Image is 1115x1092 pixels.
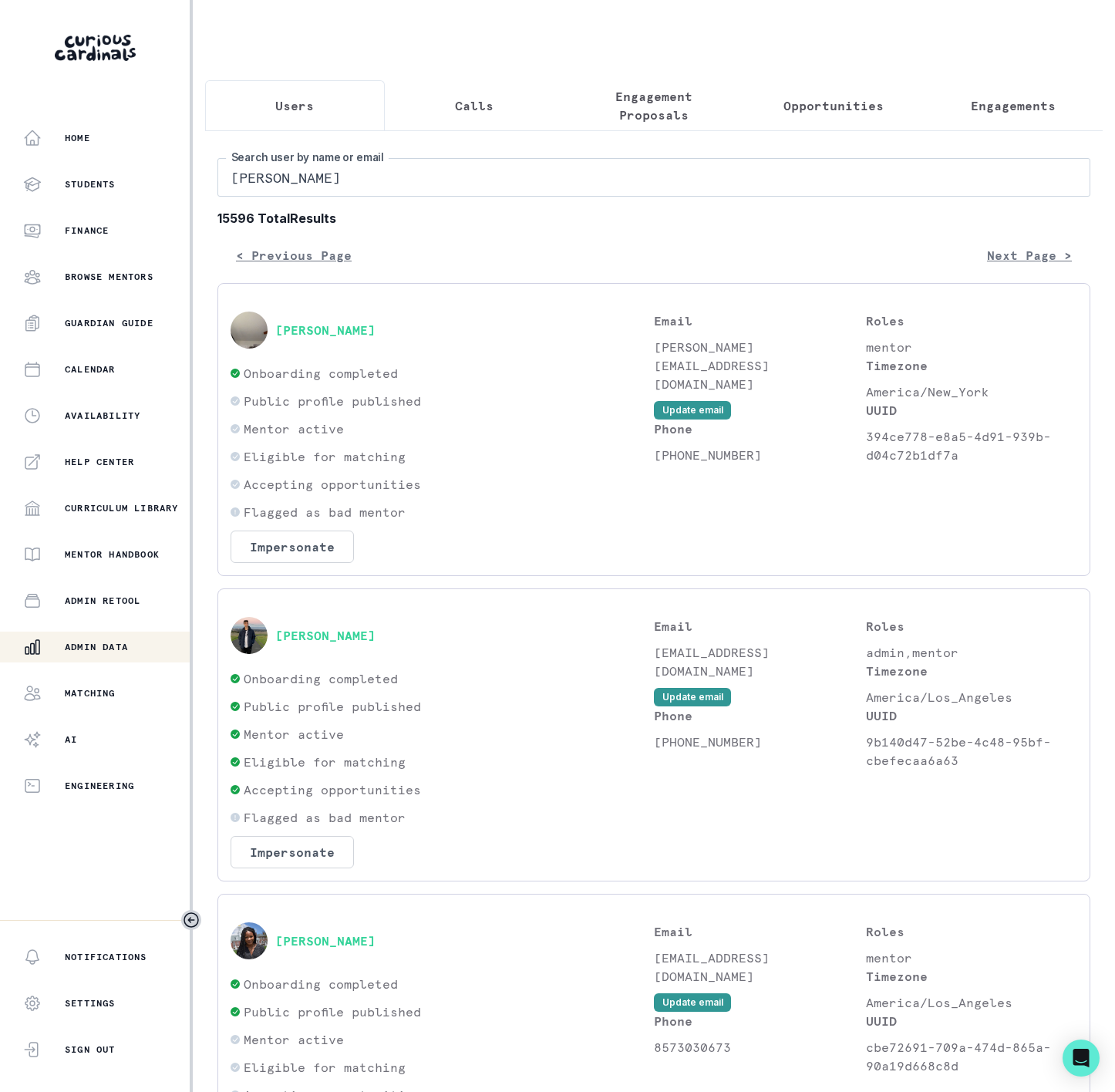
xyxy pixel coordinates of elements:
p: Mentor active [244,725,344,743]
p: Engagements [971,96,1056,115]
p: Browse Mentors [65,271,153,283]
p: Opportunities [783,96,884,115]
p: 9b140d47-52be-4c48-95bf-cbefecaa6a63 [866,733,1078,770]
p: Notifications [65,951,147,963]
p: [EMAIL_ADDRESS][DOMAIN_NAME] [654,949,866,986]
p: Mentor active [244,1030,344,1049]
p: Matching [65,687,116,699]
p: Phone [654,420,866,438]
p: America/New_York [866,383,1078,401]
p: Calendar [65,363,116,376]
p: mentor [866,338,1078,356]
p: Settings [65,997,116,1009]
button: Toggle sidebar [181,910,201,930]
p: Mentor active [244,420,344,438]
button: Update email [654,688,731,706]
p: Eligible for matching [244,1058,406,1077]
p: Eligible for matching [244,753,406,771]
p: UUID [866,706,1078,725]
p: Accepting opportunities [244,475,421,494]
button: < Previous Page [217,240,370,271]
p: Students [65,178,116,190]
p: mentor [866,949,1078,967]
button: [PERSON_NAME] [275,933,376,949]
p: Onboarding completed [244,364,398,383]
button: Impersonate [231,836,354,868]
button: [PERSON_NAME] [275,322,376,338]
p: Users [275,96,314,115]
p: Admin Retool [65,595,140,607]
p: Engagement Proposals [578,87,731,124]
div: Open Intercom Messenger [1063,1040,1100,1077]
p: Onboarding completed [244,669,398,688]
p: Timezone [866,356,1078,375]
p: Onboarding completed [244,975,398,993]
p: America/Los_Angeles [866,993,1078,1012]
p: UUID [866,1012,1078,1030]
p: Flagged as bad mentor [244,503,406,521]
p: Calls [455,96,493,115]
p: Engineering [65,780,134,792]
p: Phone [654,1012,866,1030]
p: Eligible for matching [244,447,406,466]
p: 394ce778-e8a5-4d91-939b-d04c72b1df7a [866,427,1078,464]
p: Email [654,617,866,635]
button: Impersonate [231,531,354,563]
p: Roles [866,312,1078,330]
p: America/Los_Angeles [866,688,1078,706]
p: 8573030673 [654,1038,866,1057]
p: Roles [866,922,1078,941]
p: Email [654,922,866,941]
p: Home [65,132,90,144]
p: admin,mentor [866,643,1078,662]
p: Availability [65,410,140,422]
p: Timezone [866,662,1078,680]
p: Guardian Guide [65,317,153,329]
p: Phone [654,706,866,725]
p: AI [65,733,77,746]
p: Curriculum Library [65,502,179,514]
b: 15596 Total Results [217,209,1090,228]
p: cbe72691-709a-474d-865a-90a19d668c8d [866,1038,1078,1075]
p: [PHONE_NUMBER] [654,446,866,464]
button: Next Page > [968,240,1090,271]
button: Update email [654,401,731,420]
p: [PHONE_NUMBER] [654,733,866,751]
p: Email [654,312,866,330]
img: Curious Cardinals Logo [55,35,136,61]
button: [PERSON_NAME] [275,628,376,643]
p: [PERSON_NAME][EMAIL_ADDRESS][DOMAIN_NAME] [654,338,866,393]
p: Flagged as bad mentor [244,808,406,827]
p: Timezone [866,967,1078,986]
p: Mentor Handbook [65,548,160,561]
p: Public profile published [244,1003,421,1021]
p: UUID [866,401,1078,420]
p: Sign Out [65,1043,116,1056]
p: Help Center [65,456,134,468]
button: Update email [654,993,731,1012]
p: Public profile published [244,697,421,716]
p: Accepting opportunities [244,780,421,799]
p: Roles [866,617,1078,635]
p: [EMAIL_ADDRESS][DOMAIN_NAME] [654,643,866,680]
p: Finance [65,224,109,237]
p: Admin Data [65,641,128,653]
p: Public profile published [244,392,421,410]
